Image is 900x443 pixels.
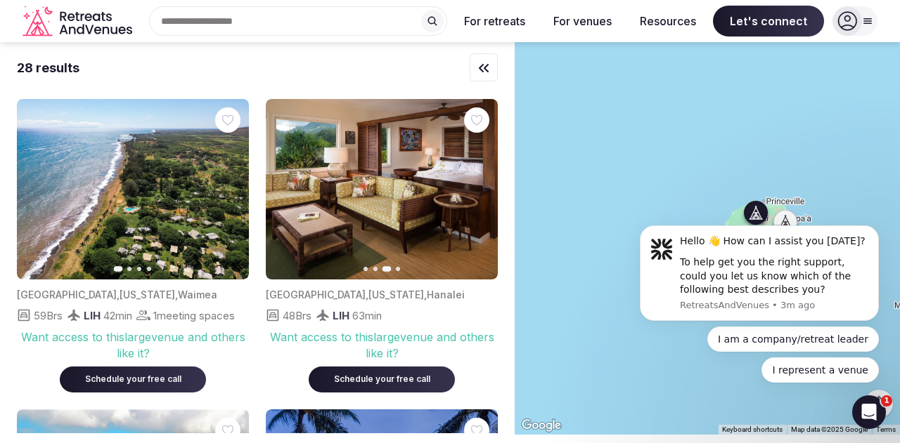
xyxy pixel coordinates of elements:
iframe: Intercom live chat [852,395,886,429]
div: Schedule your free call [77,373,189,385]
div: Schedule your free call [326,373,438,385]
button: Go to slide 4 [147,267,151,271]
button: Go to slide 1 [114,266,123,272]
span: , [117,289,120,300]
button: For retreats [453,6,536,37]
a: Schedule your free call [60,371,206,385]
span: 63 min [352,308,382,323]
span: [GEOGRAPHIC_DATA] [266,289,366,300]
a: Open this area in Google Maps (opens a new window) [518,416,565,435]
img: Google [518,416,565,435]
span: 1 meeting spaces [153,308,235,323]
div: Want access to this large venue and others like it? [17,329,249,361]
span: 48 Brs [283,308,311,323]
button: Go to slide 3 [382,266,392,272]
span: 59 Brs [34,308,63,323]
span: [US_STATE] [368,289,424,300]
span: Let's connect [713,6,824,37]
span: LIH [84,309,101,322]
a: Schedule your free call [309,371,455,385]
span: , [175,289,178,300]
span: [US_STATE] [120,289,175,300]
div: Want access to this large venue and others like it? [266,329,498,361]
a: Visit the homepage [22,6,135,37]
button: Go to slide 1 [364,267,368,271]
button: For venues [542,6,623,37]
button: Go to slide 2 [127,267,131,271]
span: Hanalei [427,289,465,300]
span: [GEOGRAPHIC_DATA] [17,289,117,300]
iframe: Intercom notifications message [619,209,900,436]
button: Go to slide 4 [396,267,400,271]
span: , [424,289,427,300]
button: Go to slide 3 [137,267,141,271]
img: Featured image for venue [266,99,498,279]
div: 28 results [17,59,79,77]
svg: Retreats and Venues company logo [22,6,135,37]
img: Featured image for venue [17,99,249,279]
span: 1 [881,395,892,406]
span: , [366,289,368,300]
span: Waimea [178,289,217,300]
span: LIH [333,309,349,322]
span: 42 min [103,308,132,323]
button: Go to slide 2 [373,267,378,271]
button: Resources [629,6,707,37]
